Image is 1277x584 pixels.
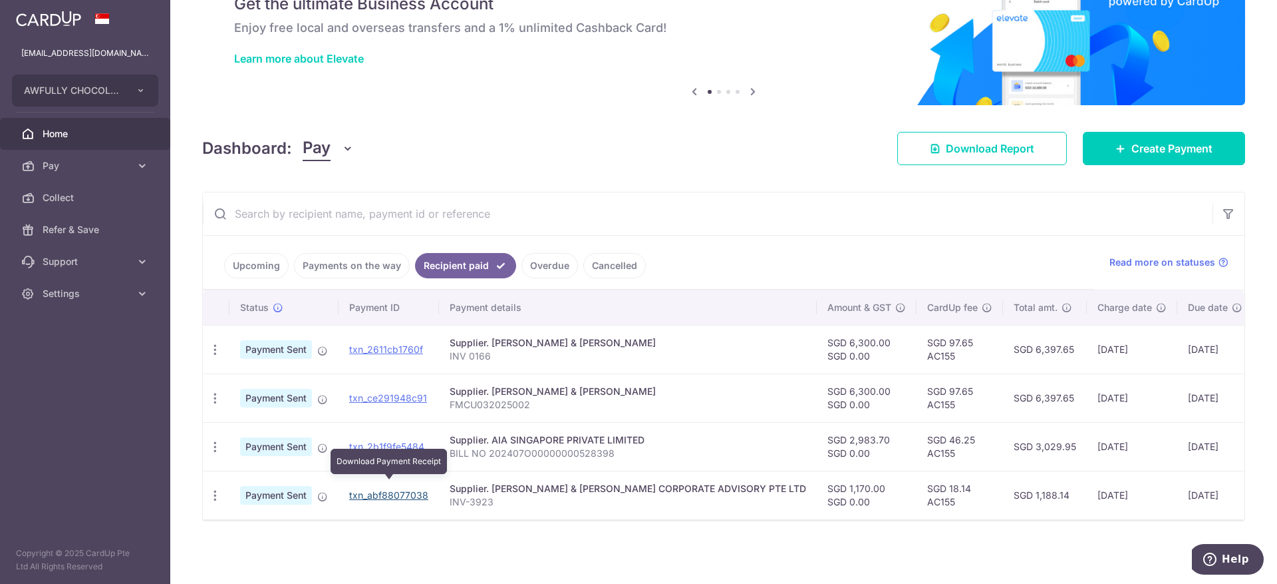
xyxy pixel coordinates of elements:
a: txn_2611cb1760f [349,344,423,355]
span: Pay [43,159,130,172]
img: CardUp [16,11,81,27]
span: Total amt. [1014,301,1058,314]
p: INV 0166 [450,350,806,363]
p: BILL NO 202407O00000000528398 [450,447,806,460]
iframe: Opens a widget where you can find more information [1192,544,1264,577]
td: [DATE] [1177,325,1253,374]
div: Supplier. [PERSON_NAME] & [PERSON_NAME] CORPORATE ADVISORY PTE LTD [450,482,806,495]
td: [DATE] [1177,422,1253,471]
a: Cancelled [583,253,646,278]
span: Payment Sent [240,340,312,359]
span: Payment Sent [240,438,312,456]
span: Create Payment [1131,141,1212,156]
td: SGD 1,170.00 SGD 0.00 [817,471,917,519]
h6: Enjoy free local and overseas transfers and a 1% unlimited Cashback Card! [234,20,1213,36]
span: CardUp fee [927,301,978,314]
a: Recipient paid [415,253,516,278]
th: Payment ID [339,290,439,325]
th: Payment details [439,290,817,325]
p: FMCU032025002 [450,398,806,412]
button: Pay [303,136,354,161]
td: SGD 6,397.65 [1003,325,1087,374]
td: [DATE] [1087,471,1177,519]
td: SGD 97.65 AC155 [917,374,1003,422]
span: Settings [43,287,130,300]
a: Overdue [521,253,578,278]
div: Supplier. AIA SINGAPORE PRIVATE LIMITED [450,434,806,447]
a: Learn more about Elevate [234,52,364,65]
span: Status [240,301,269,314]
a: txn_ce291948c91 [349,392,427,404]
span: Refer & Save [43,223,130,236]
a: Payments on the way [294,253,410,278]
div: Supplier. [PERSON_NAME] & [PERSON_NAME] [450,385,806,398]
td: SGD 3,029.95 [1003,422,1087,471]
span: Support [43,255,130,268]
span: Charge date [1097,301,1152,314]
a: Read more on statuses [1109,256,1228,269]
span: Amount & GST [827,301,891,314]
span: Due date [1188,301,1228,314]
td: SGD 2,983.70 SGD 0.00 [817,422,917,471]
td: SGD 46.25 AC155 [917,422,1003,471]
span: Payment Sent [240,389,312,408]
td: SGD 6,300.00 SGD 0.00 [817,325,917,374]
span: Home [43,127,130,141]
td: [DATE] [1087,422,1177,471]
div: Supplier. [PERSON_NAME] & [PERSON_NAME] [450,336,806,350]
span: Read more on statuses [1109,256,1215,269]
span: Pay [303,136,331,161]
td: SGD 97.65 AC155 [917,325,1003,374]
p: [EMAIL_ADDRESS][DOMAIN_NAME] [21,47,149,60]
input: Search by recipient name, payment id or reference [203,192,1212,235]
span: AWFULLY CHOCOLATE FRANCHISE MANAGEMENT PTE LTD [24,84,122,97]
td: SGD 6,300.00 SGD 0.00 [817,374,917,422]
a: Upcoming [224,253,289,278]
td: SGD 1,188.14 [1003,471,1087,519]
td: SGD 6,397.65 [1003,374,1087,422]
td: SGD 18.14 AC155 [917,471,1003,519]
p: INV-3923 [450,495,806,509]
a: txn_2b1f9fe5484 [349,441,424,452]
a: Download Report [897,132,1067,165]
a: txn_abf88077038 [349,489,428,501]
button: AWFULLY CHOCOLATE FRANCHISE MANAGEMENT PTE LTD [12,75,158,107]
h4: Dashboard: [202,137,292,160]
span: Collect [43,191,130,204]
div: Download Payment Receipt [331,449,447,474]
td: [DATE] [1177,374,1253,422]
span: Payment Sent [240,486,312,505]
span: Download Report [946,141,1034,156]
td: [DATE] [1087,325,1177,374]
td: [DATE] [1177,471,1253,519]
a: Create Payment [1083,132,1245,165]
td: [DATE] [1087,374,1177,422]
